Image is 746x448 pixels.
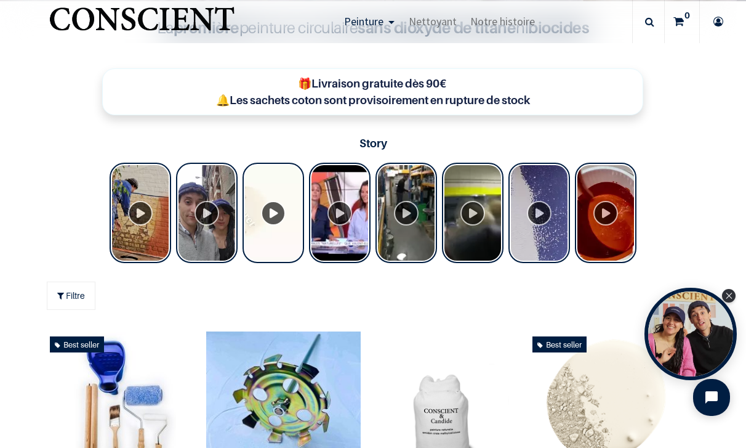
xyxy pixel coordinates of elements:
iframe: Tidio Chat [683,369,740,426]
sup: 0 [681,9,693,22]
div: Best seller [50,336,104,352]
div: Open Tolstoy [644,288,737,380]
div: Close Tolstoy widget [722,289,736,303]
b: 🎁Livraison gratuite dès 90€ [298,77,446,90]
div: Best seller [532,336,587,352]
div: Open Tolstoy widget [644,288,737,380]
span: Notre histoire [470,14,535,28]
div: Tolstoy Stories [110,163,636,266]
span: Nettoyant [409,14,457,28]
span: Peinture [344,14,383,28]
span: Filtre [66,289,85,302]
div: Tolstoy bubble widget [644,288,737,380]
b: 🔔Les sachets coton sont provisoirement en rupture de stock [216,94,530,107]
